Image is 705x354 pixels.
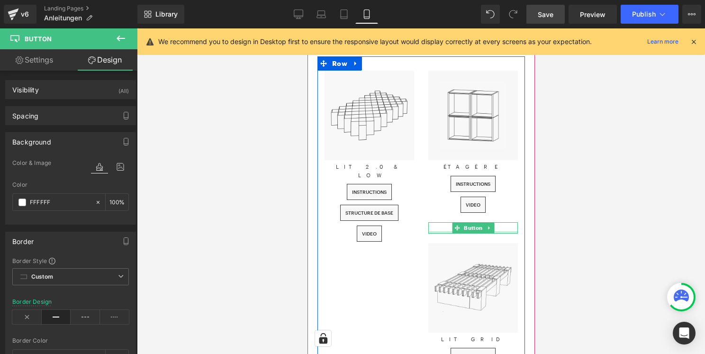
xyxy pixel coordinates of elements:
[287,5,310,24] a: Desktop
[4,5,36,24] a: v6
[12,160,51,166] span: Color & Image
[504,5,523,24] button: Redo
[643,36,682,47] a: Learn more
[310,5,333,24] a: Laptop
[118,81,129,96] div: (All)
[121,134,210,143] p: ÉTAGÈRE
[355,5,378,24] a: Mobile
[33,176,91,192] a: STRUCTURE DE BASE
[154,194,177,205] span: Button
[25,35,52,43] span: Button
[22,28,42,42] span: Row
[137,5,184,24] a: New Library
[12,81,39,94] div: Visibility
[39,155,84,172] a: INSTRUCTIONS
[569,5,617,24] a: Preview
[12,232,34,245] div: Border
[148,325,183,330] span: INSTRUCTIONS
[121,42,210,132] img: ROOM IN A BOX Modulares Regal Zeichnung
[106,194,128,210] div: %
[158,36,592,47] p: We recommend you to design in Desktop first to ensure the responsive layout would display correct...
[12,107,38,120] div: Spacing
[71,49,139,71] a: Design
[12,133,51,146] div: Background
[538,9,553,19] span: Save
[621,5,678,24] button: Publish
[153,168,178,184] a: VIDEO
[17,134,107,151] p: LIT 2.0 & LOW
[54,202,69,208] span: VIDEO
[333,5,355,24] a: Tablet
[42,28,54,42] a: Expand / Collapse
[158,173,173,179] span: VIDEO
[673,322,696,345] div: Open Intercom Messenger
[44,14,82,22] span: Anleitungen
[682,5,701,24] button: More
[580,9,606,19] span: Preview
[49,197,74,213] a: VIDEO
[31,273,53,281] b: Custom
[19,8,31,20] div: v6
[143,319,188,336] a: INSTRUCTIONS
[148,153,183,158] span: INSTRUCTIONS
[12,182,129,188] div: Color
[17,42,107,132] img: ROOM IN A BOX Bett 2.0 Zeichnung
[12,257,129,264] div: Border Style
[38,182,86,187] span: STRUCTURE DE BASE
[44,5,137,12] a: Landing Pages
[121,307,210,315] p: LIT GRID
[30,197,90,208] input: Color
[481,5,500,24] button: Undo
[177,194,187,205] a: Expand / Collapse
[143,147,188,163] a: INSTRUCTIONS
[45,161,79,166] span: INSTRUCTIONS
[12,299,52,305] div: Border Design
[8,302,24,318] button: Ihre Einstellungen für Einwilligungen für Tracking Technologien
[632,10,656,18] span: Publish
[12,337,129,344] div: Border Color
[155,10,178,18] span: Library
